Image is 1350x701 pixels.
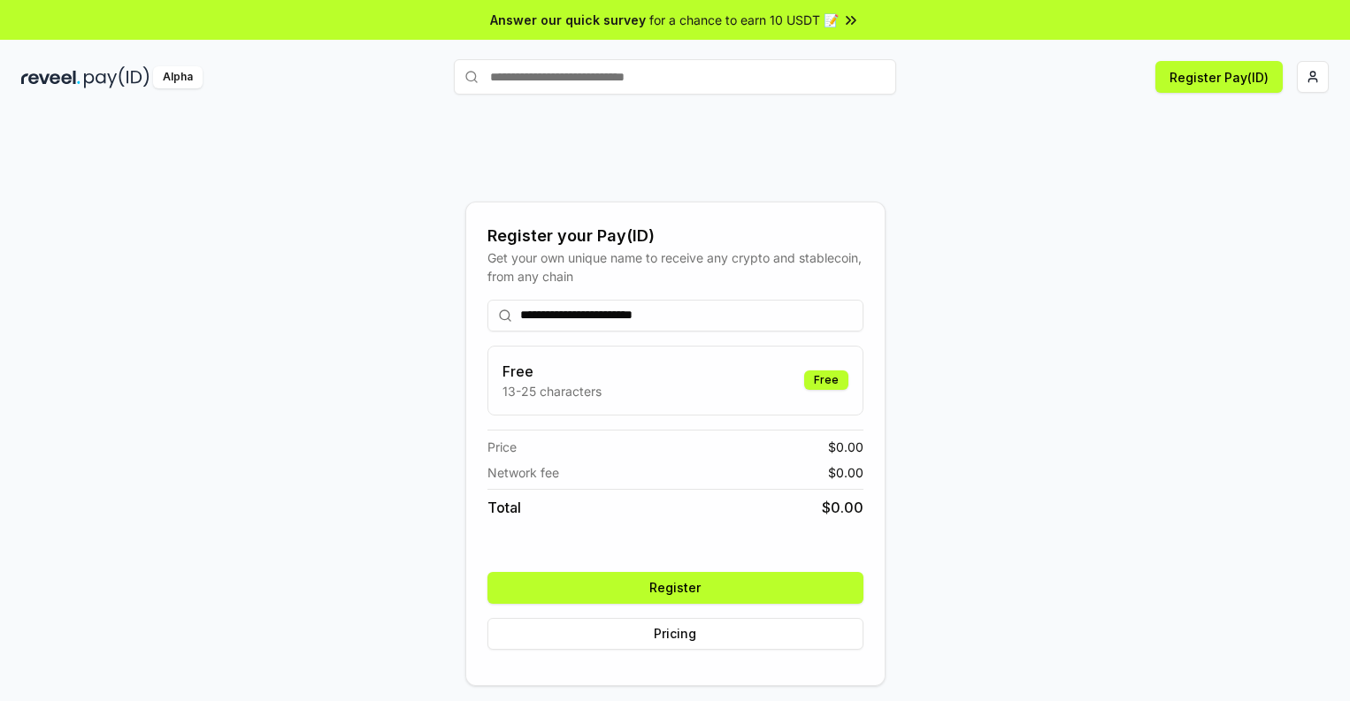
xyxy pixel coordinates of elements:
[84,66,150,88] img: pay_id
[490,11,646,29] span: Answer our quick survey
[21,66,81,88] img: reveel_dark
[487,248,863,286] div: Get your own unique name to receive any crypto and stablecoin, from any chain
[502,361,602,382] h3: Free
[487,618,863,650] button: Pricing
[487,224,863,248] div: Register your Pay(ID)
[822,497,863,518] span: $ 0.00
[487,497,521,518] span: Total
[828,463,863,482] span: $ 0.00
[1155,61,1283,93] button: Register Pay(ID)
[828,438,863,456] span: $ 0.00
[153,66,203,88] div: Alpha
[487,463,559,482] span: Network fee
[649,11,839,29] span: for a chance to earn 10 USDT 📝
[804,370,848,390] div: Free
[487,438,517,456] span: Price
[502,382,602,400] p: 13-25 characters
[487,572,863,604] button: Register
